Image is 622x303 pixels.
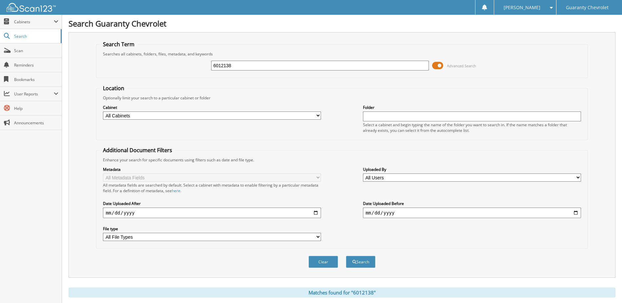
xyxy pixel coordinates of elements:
[14,77,58,82] span: Bookmarks
[14,91,54,97] span: User Reports
[103,182,321,193] div: All metadata fields are searched by default. Select a cabinet with metadata to enable filtering b...
[346,256,375,268] button: Search
[14,120,58,126] span: Announcements
[363,201,581,206] label: Date Uploaded Before
[172,188,180,193] a: here
[309,256,338,268] button: Clear
[363,122,581,133] div: Select a cabinet and begin typing the name of the folder you want to search in. If the name match...
[103,226,321,232] label: File type
[103,201,321,206] label: Date Uploaded After
[103,105,321,110] label: Cabinet
[363,167,581,172] label: Uploaded By
[363,208,581,218] input: end
[14,19,54,25] span: Cabinets
[7,3,56,12] img: scan123-logo-white.svg
[14,48,58,53] span: Scan
[69,18,615,29] h1: Search Guaranty Chevrolet
[69,288,615,297] div: Matches found for "6012138"
[100,95,584,101] div: Optionally limit your search to a particular cabinet or folder
[100,41,138,48] legend: Search Term
[14,62,58,68] span: Reminders
[447,63,476,68] span: Advanced Search
[100,85,128,92] legend: Location
[566,6,609,10] span: Guaranty Chevrolet
[14,106,58,111] span: Help
[103,167,321,172] label: Metadata
[100,157,584,163] div: Enhance your search for specific documents using filters such as date and file type.
[100,51,584,57] div: Searches all cabinets, folders, files, metadata, and keywords
[504,6,540,10] span: [PERSON_NAME]
[14,33,57,39] span: Search
[100,147,175,154] legend: Additional Document Filters
[103,208,321,218] input: start
[363,105,581,110] label: Folder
